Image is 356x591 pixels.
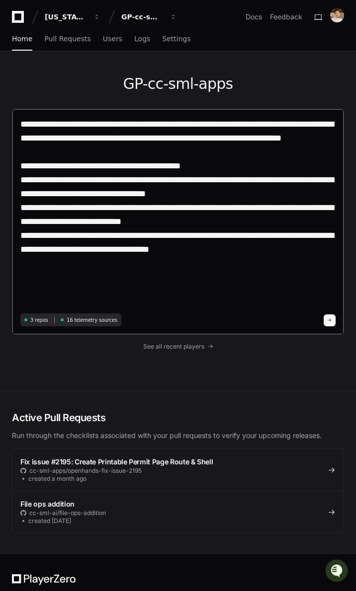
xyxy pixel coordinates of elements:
div: [US_STATE] Pacific [45,12,88,22]
a: Users [103,28,122,51]
button: Feedback [270,12,302,22]
span: Logs [134,36,150,42]
iframe: Open customer support [324,558,351,585]
div: GP-cc-sml-apps [121,12,164,22]
span: Settings [162,36,190,42]
span: cc-sml-apps/openhands-fix-issue-2195 [29,467,142,475]
span: 3 repos [30,316,48,324]
button: [US_STATE] Pacific [41,8,104,26]
div: Start new chat [34,74,163,84]
a: Powered byPylon [70,104,120,112]
span: File ops addition [20,500,75,508]
button: GP-cc-sml-apps [117,8,181,26]
span: created [DATE] [28,517,71,525]
span: Pull Requests [44,36,90,42]
a: Docs [246,12,262,22]
button: Start new chat [169,77,181,89]
a: Fix issue #2195: Create Printable Permit Page Route & Shellcc-sml-apps/openhands-fix-issue-2195cr... [12,449,344,491]
a: See all recent players [12,343,344,351]
span: Users [103,36,122,42]
span: created a month ago [28,475,87,483]
span: cc-sml-ai/file-ops-addition [29,509,106,517]
a: Pull Requests [44,28,90,51]
span: Home [12,36,32,42]
span: Pylon [99,104,120,112]
span: 16 telemetry sources [67,316,117,324]
span: See all recent players [143,343,204,351]
h2: Active Pull Requests [12,411,344,425]
p: Run through the checklists associated with your pull requests to verify your upcoming releases. [12,431,344,441]
div: We're offline, but we'll be back soon! [34,84,144,92]
a: File ops additioncc-sml-ai/file-ops-additioncreated [DATE] [12,491,344,533]
a: Settings [162,28,190,51]
a: Logs [134,28,150,51]
img: PlayerZero [10,10,30,30]
img: 1756235613930-3d25f9e4-fa56-45dd-b3ad-e072dfbd1548 [10,74,28,92]
div: Welcome [10,40,181,56]
img: avatar [330,8,344,22]
span: Fix issue #2195: Create Printable Permit Page Route & Shell [20,457,213,466]
h1: GP-cc-sml-apps [12,75,344,93]
a: Home [12,28,32,51]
